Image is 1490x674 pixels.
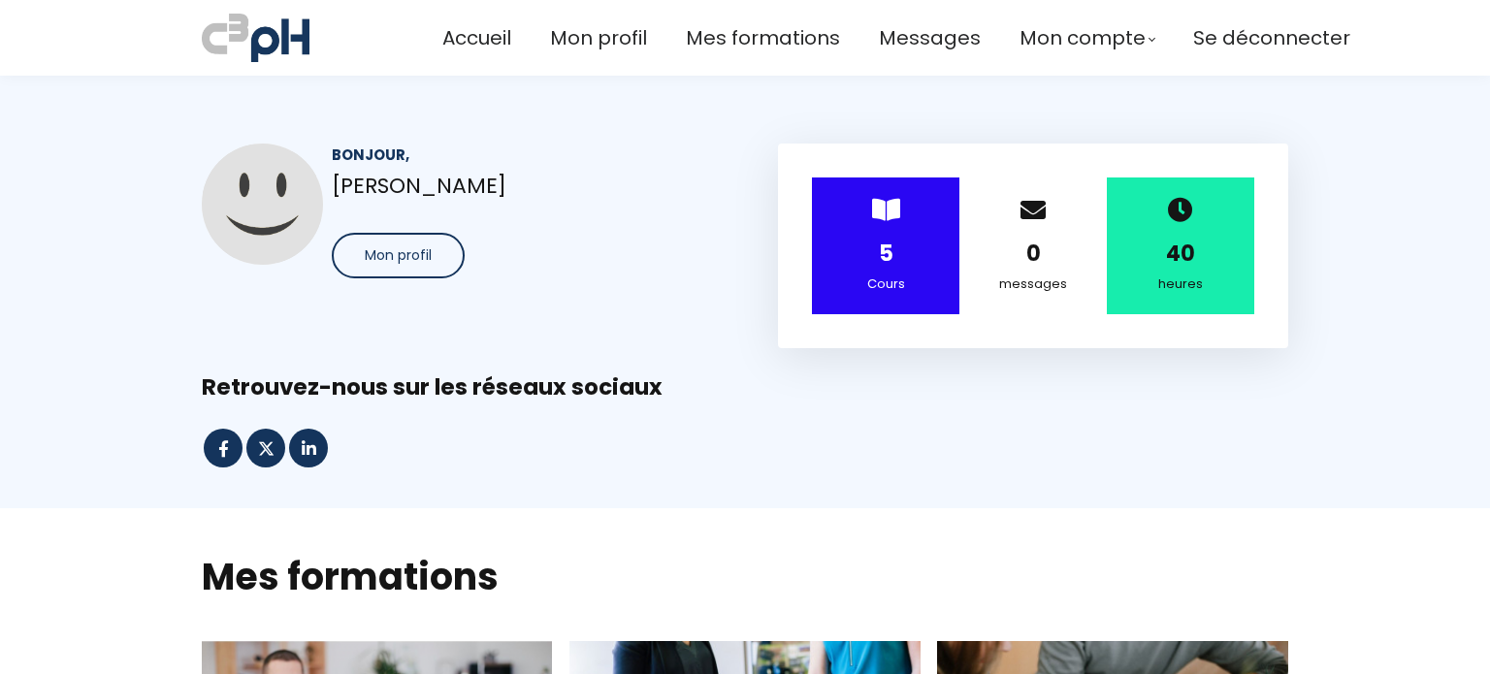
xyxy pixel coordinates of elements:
[202,552,1288,601] h2: Mes formations
[686,22,840,54] a: Mes formations
[1026,239,1041,269] strong: 0
[812,177,959,314] div: >
[332,169,712,203] p: [PERSON_NAME]
[1166,239,1195,269] strong: 40
[442,22,511,54] a: Accueil
[332,233,465,278] button: Mon profil
[836,273,935,295] div: Cours
[202,10,309,66] img: a70bc7685e0efc0bd0b04b3506828469.jpeg
[879,239,893,269] strong: 5
[1020,22,1146,54] span: Mon compte
[202,144,323,265] img: 65e587d7248a3990f504bc37.jpg
[879,22,981,54] a: Messages
[1131,273,1230,295] div: heures
[365,245,432,266] span: Mon profil
[550,22,647,54] a: Mon profil
[202,372,1288,402] div: Retrouvez-nous sur les réseaux sociaux
[984,273,1083,295] div: messages
[332,144,712,166] div: Bonjour,
[1193,22,1350,54] a: Se déconnecter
